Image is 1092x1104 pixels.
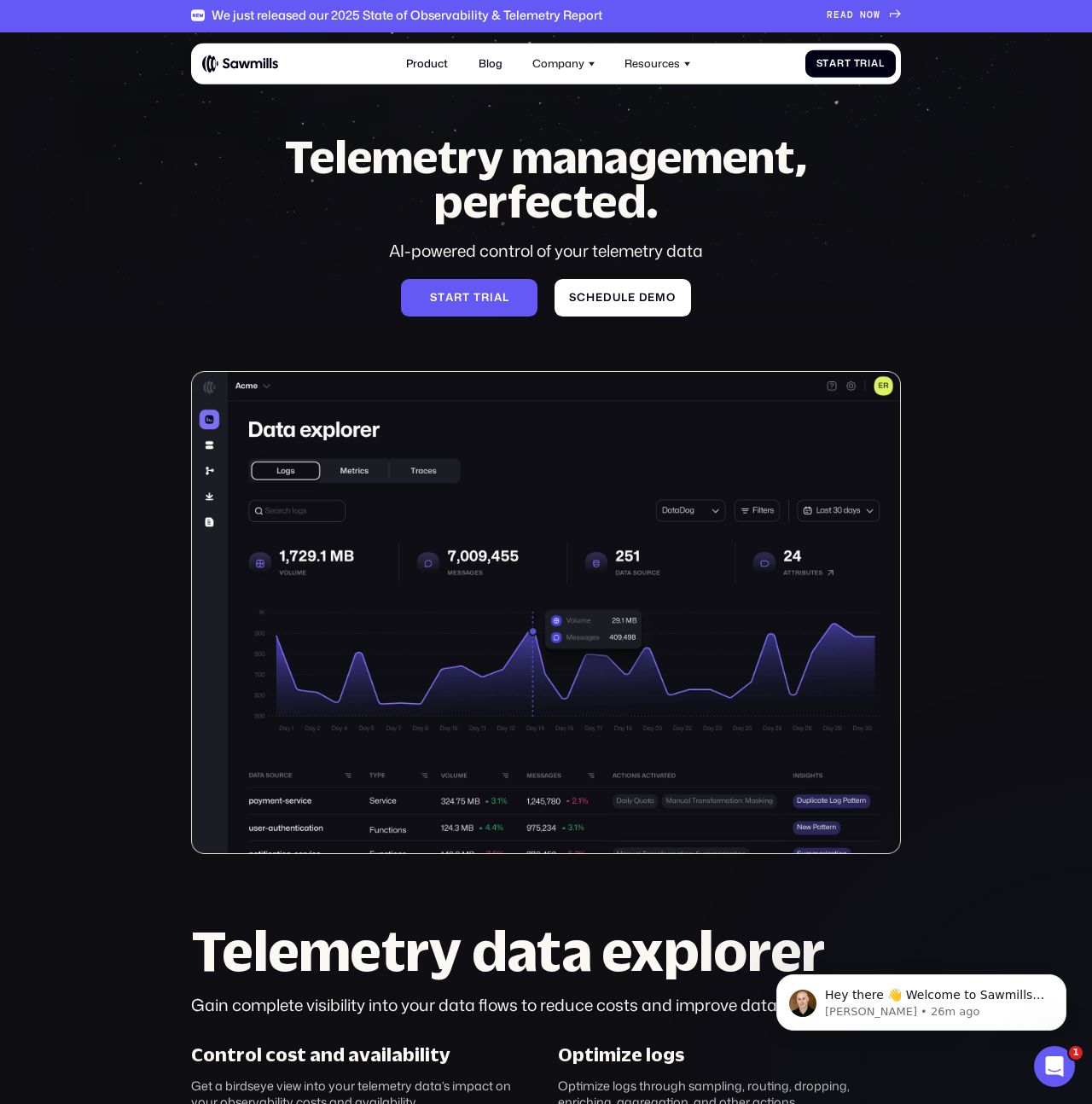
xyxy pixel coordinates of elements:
[256,240,836,263] div: AI-powered control of your telemetry data
[648,291,655,304] span: e
[871,58,879,69] span: a
[879,58,885,69] span: l
[401,279,537,317] a: Starttrial
[555,279,691,317] a: Scheduledemo
[874,9,880,20] span: W
[191,1043,450,1066] div: Control cost and availability
[860,58,868,69] span: r
[621,291,628,304] span: l
[628,291,636,304] span: e
[74,49,293,148] span: Hey there 👋 Welcome to Sawmills. The smart telemetry management platform that solves cost, qualit...
[445,291,454,304] span: a
[845,58,851,69] span: t
[603,291,613,304] span: d
[840,9,847,20] span: A
[438,291,445,304] span: t
[827,9,834,20] span: R
[860,9,867,20] span: N
[577,291,586,304] span: c
[454,291,462,304] span: r
[473,291,481,304] span: t
[481,291,490,304] span: r
[569,291,577,304] span: S
[490,291,494,304] span: i
[74,66,294,81] p: Message from Winston, sent 26m ago
[462,291,470,304] span: t
[666,291,676,304] span: o
[430,291,438,304] span: S
[191,994,901,1017] div: Gain complete visibility into your data flows to reduce costs and improve data quality.
[805,49,896,78] a: StartTrial
[494,291,502,304] span: a
[532,57,584,70] div: Company
[1034,1046,1075,1087] iframe: Intercom live chat
[256,135,836,224] h1: Telemetry management, perfected.
[470,49,510,78] a: Blog
[1069,1046,1083,1060] span: 1
[558,1043,684,1066] div: Optimize logs
[847,9,854,20] span: D
[613,291,621,304] span: u
[639,291,648,304] span: d
[524,49,603,78] div: Company
[191,922,901,978] h2: Telemetry data explorer
[837,58,845,69] span: r
[624,57,680,70] div: Resources
[595,291,603,304] span: e
[502,291,509,304] span: l
[854,58,861,69] span: T
[398,49,456,78] a: Product
[829,58,837,69] span: a
[816,58,823,69] span: S
[867,9,874,20] span: O
[822,58,829,69] span: t
[617,49,700,78] div: Resources
[586,291,595,304] span: h
[212,8,602,22] div: We just released our 2025 State of Observability & Telemetry Report
[834,9,840,20] span: E
[868,58,871,69] span: i
[827,9,901,20] a: READNOW
[655,291,666,304] span: m
[751,938,1092,1058] iframe: Intercom notifications message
